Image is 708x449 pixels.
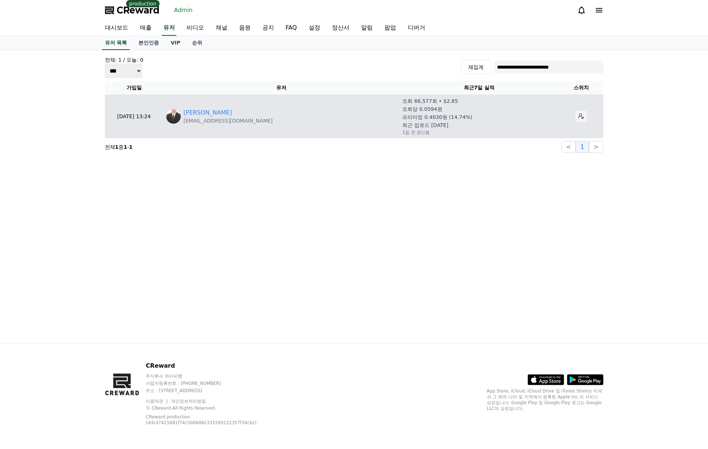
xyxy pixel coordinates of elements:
a: [PERSON_NAME] [184,108,232,117]
a: 알림 [355,20,379,36]
th: 최근7일 실적 [399,81,559,94]
a: 본인인증 [133,36,165,50]
span: CReward [117,4,160,16]
span: Messages [60,243,82,248]
a: 순위 [186,36,208,50]
h4: 전체: 1 / 오늘: 0 [105,56,144,63]
p: 주소 : [STREET_ADDRESS] [146,388,274,394]
a: 음원 [233,20,257,36]
a: Home [2,231,48,249]
button: < [562,141,576,153]
button: > [589,141,603,153]
strong: 1 [115,144,119,150]
p: CReward production (ddcd7421681f74c5b6b062331593122357f34cbc) [146,414,262,426]
p: [EMAIL_ADDRESS][DOMAIN_NAME] [184,117,273,124]
a: 정산서 [326,20,355,36]
a: 비디오 [181,20,210,36]
a: CReward [105,4,160,16]
a: 대시보드 [99,20,134,36]
a: Messages [48,231,94,249]
p: 1일 전 갱신됨 [402,129,430,135]
strong: 1 [124,144,127,150]
p: 최근 업로드 [DATE] [402,121,448,129]
img: https://lh3.googleusercontent.com/a/ACg8ocIlu06M_WUhmA8UxnINPiX_hAPBaF4n9wB1bnJ_f6zznZI-gFg=s96-c [166,109,181,124]
a: 설정 [303,20,326,36]
button: 재집계 [461,60,491,74]
span: Settings [108,242,126,248]
button: 1 [576,141,589,153]
th: 유저 [163,81,400,94]
p: App Store, iCloud, iCloud Drive 및 iTunes Store는 미국과 그 밖의 나라 및 지역에서 등록된 Apple Inc.의 서비스 상표입니다. Goo... [487,388,603,411]
th: 가입일 [105,81,163,94]
p: 사업자등록번호 : [PHONE_NUMBER] [146,380,274,386]
a: FAQ [280,20,303,36]
th: 스위치 [559,81,603,94]
a: 매출 [134,20,157,36]
span: Home [19,242,31,248]
a: Settings [94,231,140,249]
p: CReward [146,361,274,370]
p: 주식회사 와이피랩 [146,373,274,379]
p: 프리미엄 0.4030원 (14.74%) [402,113,472,121]
a: 공지 [257,20,280,36]
a: 팝업 [379,20,402,36]
a: Admin [171,4,196,16]
strong: 1 [129,144,133,150]
a: 유저 목록 [102,36,130,50]
a: VIP [165,36,186,50]
p: © CReward All Rights Reserved. [146,405,274,411]
a: 채널 [210,20,233,36]
p: 조회 66,577회 • $2.85 [402,97,458,105]
p: 조회당 0.0594원 [402,105,442,113]
a: 개인정보처리방침 [171,399,206,404]
a: 유저 [162,20,176,36]
a: 이용약관 [146,399,169,404]
p: [DATE] 13:24 [108,113,160,120]
a: 디버거 [402,20,431,36]
p: 전체 중 - [105,143,133,151]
